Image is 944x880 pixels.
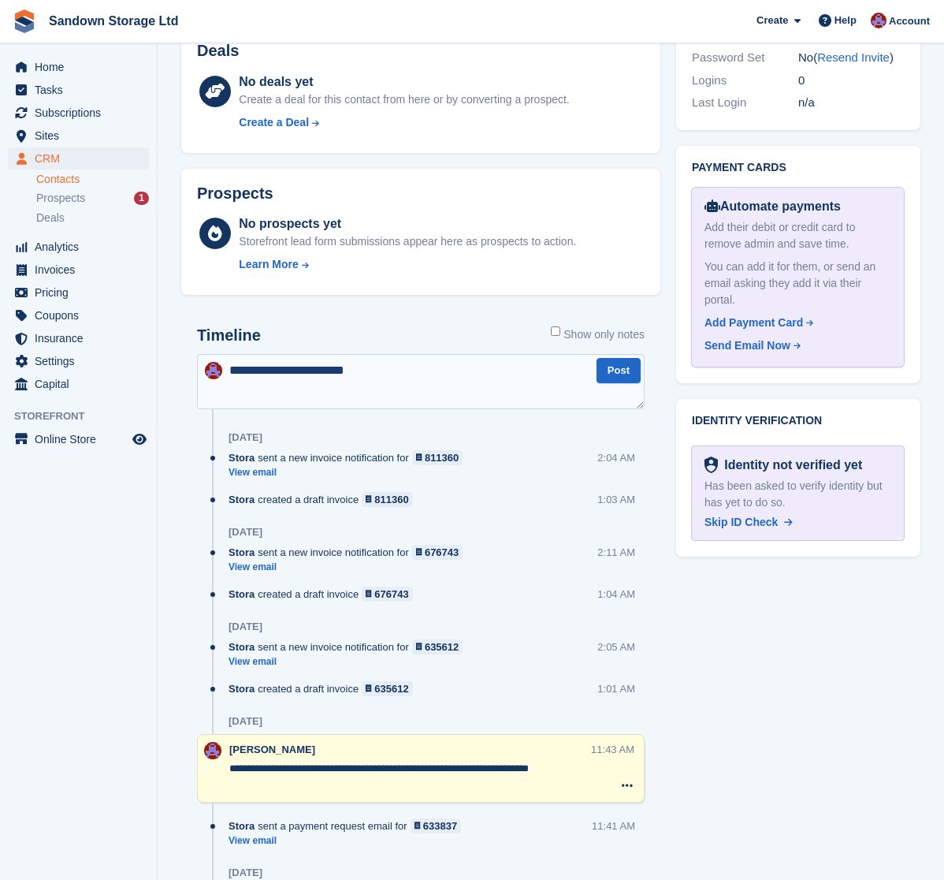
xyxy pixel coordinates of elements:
[229,492,421,507] div: created a draft invoice
[8,79,149,101] a: menu
[374,492,408,507] div: 811360
[229,526,262,539] div: [DATE]
[704,478,891,511] div: Has been asked to verify identity but has yet to do so.
[8,236,149,258] a: menu
[229,587,255,602] span: Stora
[229,621,262,633] div: [DATE]
[8,147,149,170] a: menu
[229,545,255,560] span: Stora
[204,742,221,759] img: Chloe Lovelock-Brown
[13,9,36,33] img: stora-icon-8386f47178a22dfd0bd8f6a31ec36ba5ce8667c1dd55bd0f319d3a0aa187defe.svg
[35,373,129,395] span: Capital
[239,256,298,273] div: Learn More
[597,681,635,696] div: 1:01 AM
[229,639,470,654] div: sent a new invoice notification for
[8,428,149,450] a: menu
[239,73,569,91] div: No deals yet
[35,259,129,281] span: Invoices
[229,639,255,654] span: Stora
[239,114,309,131] div: Create a Deal
[692,162,905,174] h2: Payment cards
[239,114,569,131] a: Create a Deal
[14,408,157,424] span: Storefront
[229,818,255,833] span: Stora
[592,818,635,833] div: 11:41 AM
[362,587,413,602] a: 676743
[597,587,635,602] div: 1:04 AM
[597,450,635,465] div: 2:04 AM
[35,125,129,147] span: Sites
[817,50,890,64] a: Resend Invite
[692,94,798,112] div: Last Login
[8,56,149,78] a: menu
[229,867,262,879] div: [DATE]
[374,681,408,696] div: 635612
[704,514,793,531] a: Skip ID Check
[35,147,129,170] span: CRM
[597,358,641,384] button: Post
[36,191,85,206] span: Prospects
[756,13,788,28] span: Create
[35,282,129,304] span: Pricing
[43,8,184,34] a: Sandown Storage Ltd
[35,236,129,258] span: Analytics
[425,545,459,560] div: 676743
[834,13,857,28] span: Help
[36,210,149,226] a: Deals
[229,450,255,465] span: Stora
[597,545,635,560] div: 2:11 AM
[35,428,129,450] span: Online Store
[362,492,413,507] a: 811360
[205,362,222,379] img: Chloe Lovelock-Brown
[704,315,803,331] div: Add Payment Card
[412,450,463,465] a: 811360
[35,304,129,326] span: Coupons
[8,373,149,395] a: menu
[239,256,576,273] a: Learn More
[362,681,413,696] a: 635612
[229,834,469,848] a: View email
[411,818,462,833] a: 633837
[8,259,149,281] a: menu
[8,102,149,124] a: menu
[229,681,421,696] div: created a draft invoice
[197,326,261,345] h2: Timeline
[704,516,778,528] span: Skip ID Check
[704,197,891,216] div: Automate payments
[35,102,129,124] span: Subscriptions
[35,327,129,349] span: Insurance
[425,450,459,465] div: 811360
[704,337,790,354] div: Send Email Now
[718,456,862,475] div: Identity not verified yet
[229,587,421,602] div: created a draft invoice
[692,415,905,427] h2: Identity verification
[130,430,149,449] a: Preview store
[704,259,891,308] div: You can add it for them, or send an email asking they add it via their portal.
[374,587,408,602] div: 676743
[8,125,149,147] a: menu
[798,94,905,112] div: n/a
[871,13,886,28] img: Chloe Lovelock-Brown
[35,79,129,101] span: Tasks
[229,450,470,465] div: sent a new invoice notification for
[229,545,470,560] div: sent a new invoice notification for
[229,431,262,444] div: [DATE]
[798,72,905,90] div: 0
[591,742,634,757] div: 11:43 AM
[229,818,469,833] div: sent a payment request email for
[412,639,463,654] a: 635612
[36,190,149,207] a: Prospects 1
[692,72,798,90] div: Logins
[239,91,569,108] div: Create a deal for this contact from here or by converting a prospect.
[423,818,457,833] div: 633837
[704,315,885,331] a: Add Payment Card
[229,466,470,479] a: View email
[425,639,459,654] div: 635612
[692,49,798,67] div: Password Set
[229,561,470,574] a: View email
[197,185,273,203] h2: Prospects
[8,327,149,349] a: menu
[8,282,149,304] a: menu
[798,49,905,67] div: No
[36,172,149,187] a: Contacts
